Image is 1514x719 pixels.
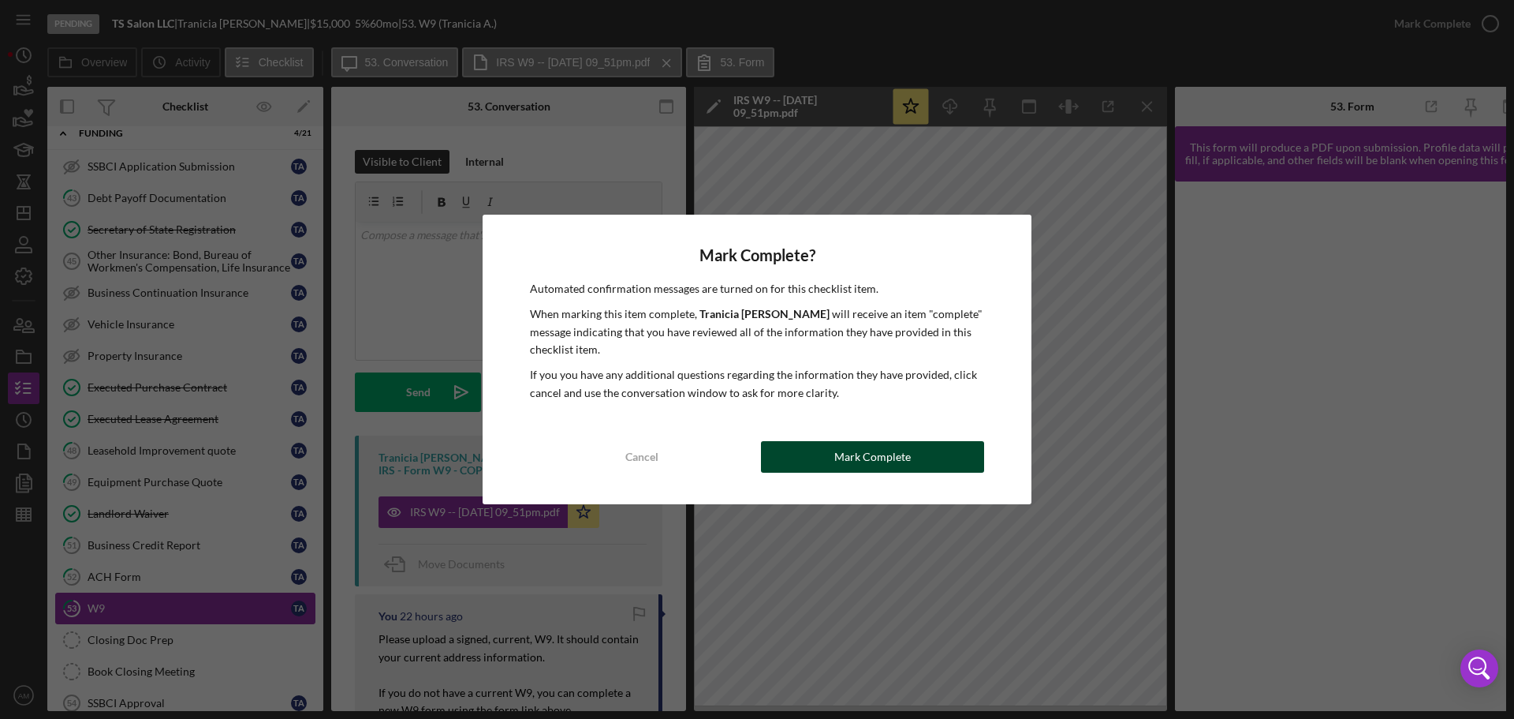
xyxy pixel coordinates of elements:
button: Cancel [530,441,753,473]
button: Mark Complete [761,441,984,473]
div: Cancel [625,441,658,473]
div: Mark Complete [834,441,911,473]
p: Automated confirmation messages are turned on for this checklist item. [530,280,984,298]
p: When marking this item complete, will receive an item "complete" message indicating that you have... [530,305,984,358]
p: If you you have any additional questions regarding the information they have provided, click canc... [530,366,984,402]
div: Open Intercom Messenger [1460,650,1498,687]
h4: Mark Complete? [530,246,984,264]
b: Tranicia [PERSON_NAME] [699,307,830,320]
